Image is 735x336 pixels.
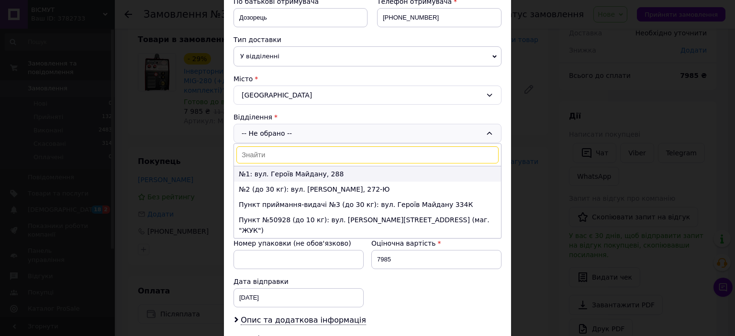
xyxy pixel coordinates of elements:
[377,8,501,27] input: +380
[241,315,366,325] span: Опис та додаткова інформація
[371,238,501,248] div: Оціночна вартість
[234,166,501,182] li: №1: вул. Героїв Майдану, 288
[234,238,364,248] div: Номер упаковки (не обов'язково)
[234,197,501,212] li: Пункт приймання-видачі №3 (до 30 кг): вул. Героїв Майдану 334К
[234,182,501,197] li: №2 (до 30 кг): вул. [PERSON_NAME], 272-Ю
[234,74,501,84] div: Місто
[234,46,501,66] span: У відділенні
[234,86,501,105] div: [GEOGRAPHIC_DATA]
[234,124,501,143] div: -- Не обрано --
[234,36,281,43] span: Тип доставки
[234,277,364,286] div: Дата відправки
[234,212,501,238] li: Пункт №50928 (до 10 кг): вул. [PERSON_NAME][STREET_ADDRESS] (маг. "ЖУК")
[234,112,501,122] div: Відділення
[236,146,499,163] input: Знайти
